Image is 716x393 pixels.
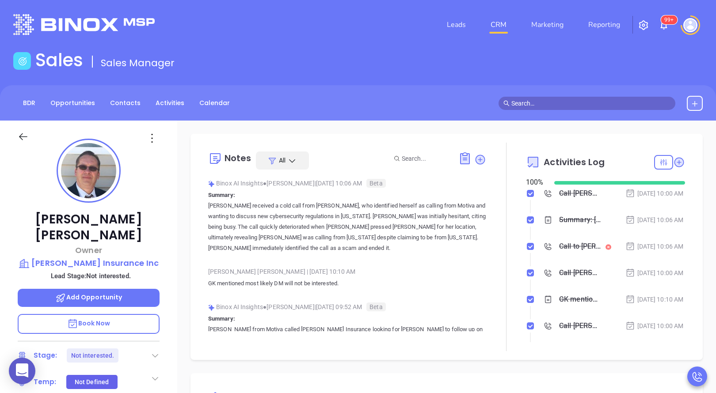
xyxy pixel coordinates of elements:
[443,16,469,34] a: Leads
[559,240,601,253] div: Call to [PERSON_NAME]
[263,180,267,187] span: ●
[638,20,649,30] img: iconSetting
[18,257,160,269] a: [PERSON_NAME] Insurance Inc
[487,16,510,34] a: CRM
[659,20,669,30] img: iconNotification
[625,268,684,278] div: [DATE] 10:00 AM
[18,212,160,243] p: [PERSON_NAME] [PERSON_NAME]
[150,96,190,110] a: Activities
[225,154,251,162] div: Notes
[526,177,544,188] div: 100 %
[71,348,114,363] div: Not interested.
[101,56,175,70] span: Sales Manager
[208,192,235,198] b: Summary:
[34,375,57,389] div: Temp:
[208,177,486,190] div: Binox AI Insights [PERSON_NAME] | [DATE] 10:06 AM
[208,315,235,322] b: Summary:
[402,154,449,163] input: Search...
[208,265,486,278] div: [PERSON_NAME] [PERSON_NAME] [DATE] 10:10 AM
[34,349,57,362] div: Stage:
[279,156,286,165] span: All
[503,100,510,106] span: search
[22,270,160,282] p: Lead Stage: Not interested.
[544,158,604,166] span: Activities Log
[105,96,146,110] a: Contacts
[559,213,601,227] div: Summary: [PERSON_NAME] received a cold call from [PERSON_NAME], who identified herself as calling...
[45,96,100,110] a: Opportunities
[559,293,601,306] div: GK mentioned most likely DM will not be interested.
[683,18,697,32] img: user
[61,143,116,198] img: profile-user
[307,268,308,275] span: |
[67,319,110,328] span: Book Now
[13,14,155,35] img: logo
[18,244,160,256] p: Owner
[35,49,83,71] h1: Sales
[559,187,601,200] div: Call [PERSON_NAME] to follow up
[528,16,567,34] a: Marketing
[559,266,601,280] div: Call [PERSON_NAME] to follow up
[366,179,385,188] span: Beta
[625,321,684,331] div: [DATE] 10:00 AM
[208,304,215,311] img: svg%3e
[263,303,267,310] span: ●
[625,189,684,198] div: [DATE] 10:00 AM
[208,200,486,253] p: [PERSON_NAME] received a cold call from [PERSON_NAME], who identified herself as calling from Mot...
[208,324,486,377] p: [PERSON_NAME] from Motiva called [PERSON_NAME] Insurance looking for [PERSON_NAME] to follow up o...
[511,98,670,108] input: Search…
[208,278,486,289] p: GK mentioned most likely DM will not be interested.
[208,300,486,314] div: Binox AI Insights [PERSON_NAME] | [DATE] 09:52 AM
[18,96,41,110] a: BDR
[194,96,235,110] a: Calendar
[625,242,684,251] div: [DATE] 10:06 AM
[366,302,385,311] span: Beta
[585,16,624,34] a: Reporting
[559,319,601,333] div: Call [PERSON_NAME] to follow up
[661,15,677,24] sup: 100
[75,375,109,389] div: Not Defined
[208,181,215,187] img: svg%3e
[55,293,122,302] span: Add Opportunity
[625,215,684,225] div: [DATE] 10:06 AM
[625,295,684,304] div: [DATE] 10:10 AM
